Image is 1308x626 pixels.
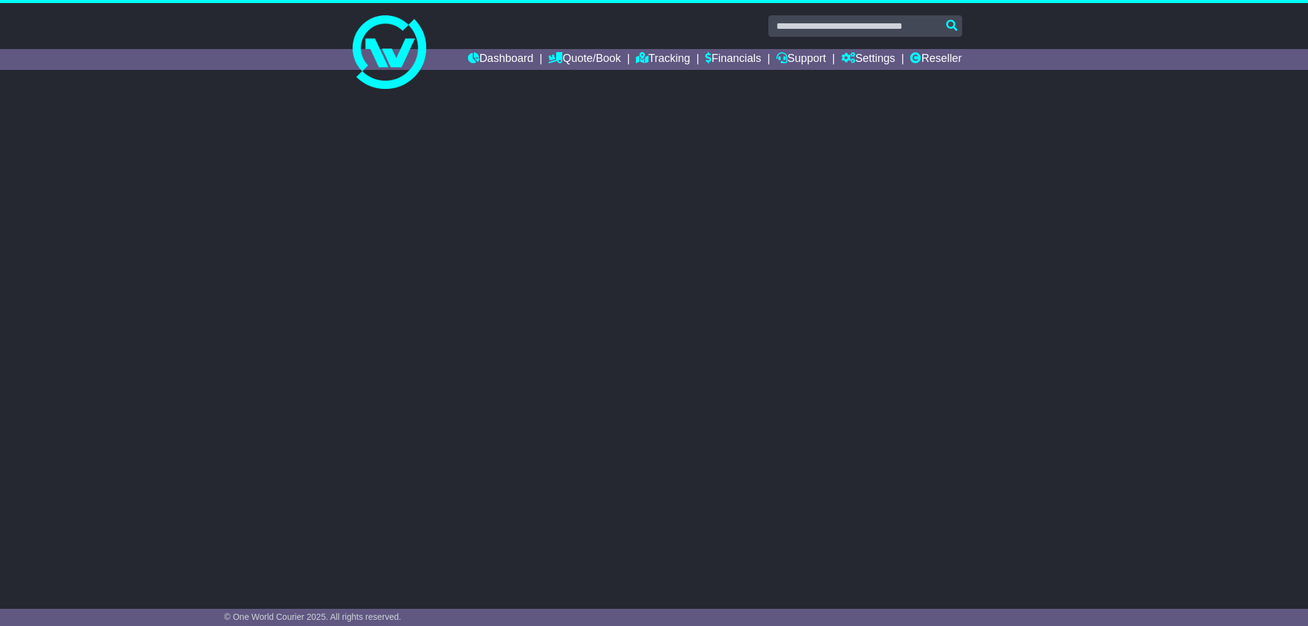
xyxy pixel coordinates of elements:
a: Dashboard [468,49,534,70]
a: Financials [705,49,761,70]
a: Reseller [910,49,962,70]
a: Quote/Book [548,49,621,70]
a: Settings [841,49,895,70]
a: Tracking [636,49,690,70]
span: © One World Courier 2025. All rights reserved. [224,612,402,622]
a: Support [776,49,826,70]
